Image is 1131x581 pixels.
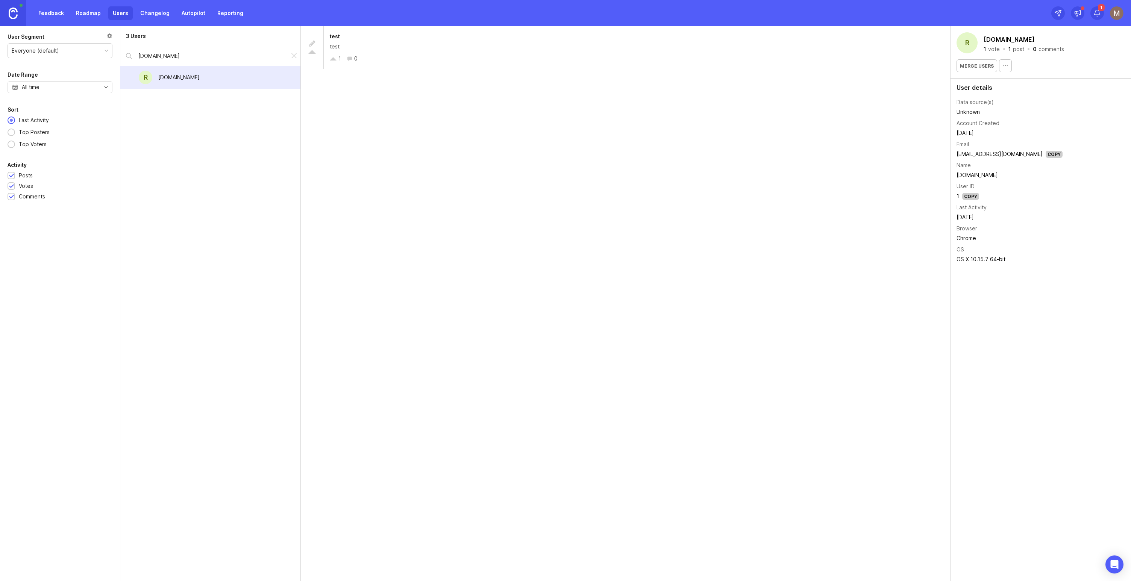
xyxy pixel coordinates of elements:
[8,160,27,169] div: Activity
[108,6,133,20] a: Users
[957,182,975,191] div: User ID
[354,54,358,63] div: 0
[957,254,1063,264] td: OS X 10.15.7 64-bit
[330,33,340,39] span: test
[136,6,174,20] a: Changelog
[22,83,39,91] div: All time
[957,140,969,148] div: Email
[8,105,18,114] div: Sort
[34,6,68,20] a: Feedback
[957,98,994,106] div: Data source(s)
[957,233,1063,243] td: Chrome
[1033,47,1037,52] div: 0
[12,47,59,55] div: Everyone (default)
[330,42,944,51] div: test
[19,192,45,201] div: Comments
[957,170,1063,180] td: [DOMAIN_NAME]
[982,34,1036,45] button: [DOMAIN_NAME]
[957,107,1063,117] td: Unknown
[957,85,1125,91] div: User details
[338,54,341,63] div: 1
[957,192,959,200] div: 1
[957,161,971,169] div: Name
[8,70,38,79] div: Date Range
[71,6,105,20] a: Roadmap
[19,182,33,190] div: Votes
[301,26,950,69] a: testtest10
[100,84,112,90] svg: toggle icon
[957,245,964,254] div: OS
[957,151,1043,157] a: [EMAIL_ADDRESS][DOMAIN_NAME]
[1008,47,1011,52] div: 1
[1026,47,1031,52] div: ·
[126,32,146,40] div: 3 Users
[8,32,44,41] div: User Segment
[15,128,53,136] div: Top Posters
[957,214,974,220] time: [DATE]
[15,116,53,124] div: Last Activity
[960,63,994,69] span: Merge users
[1002,47,1006,52] div: ·
[139,71,152,84] div: r
[962,193,979,200] div: Copy
[1098,4,1105,11] span: 1
[1013,47,1024,52] div: post
[1105,555,1123,573] div: Open Intercom Messenger
[9,8,18,19] img: Canny Home
[957,130,974,136] time: [DATE]
[19,171,33,180] div: Posts
[1110,6,1123,20] img: Mauricio André Cinelli
[177,6,210,20] a: Autopilot
[1039,47,1064,52] div: comments
[957,119,999,127] div: Account Created
[957,59,997,72] button: Merge users
[213,6,248,20] a: Reporting
[957,203,987,212] div: Last Activity
[957,224,977,233] div: Browser
[15,140,50,148] div: Top Voters
[984,47,986,52] div: 1
[988,47,1000,52] div: vote
[138,52,284,60] input: Search by name...
[957,32,978,53] div: r
[158,73,200,82] div: [DOMAIN_NAME]
[1046,151,1063,158] div: Copy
